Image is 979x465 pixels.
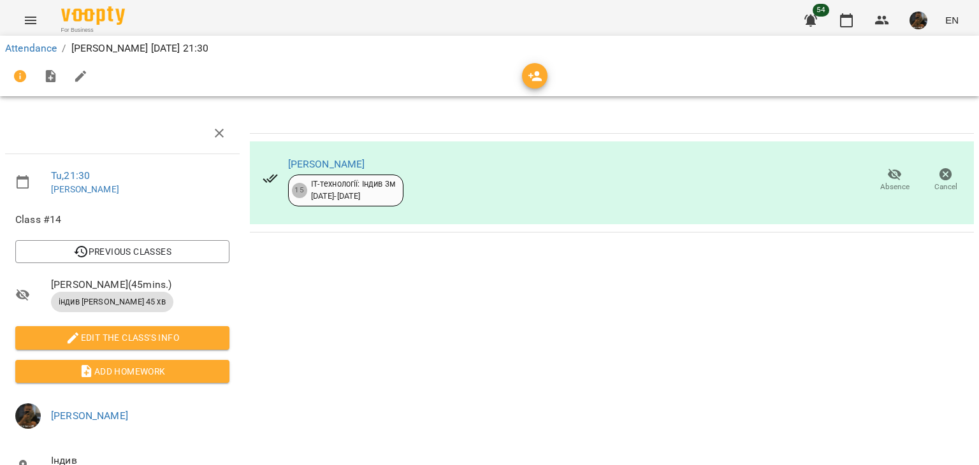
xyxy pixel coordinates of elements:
[25,330,219,345] span: Edit the class's Info
[288,158,365,170] a: [PERSON_NAME]
[25,244,219,259] span: Previous Classes
[62,41,66,56] li: /
[813,4,829,17] span: 54
[15,403,41,429] img: 38836d50468c905d322a6b1b27ef4d16.jpg
[15,360,229,383] button: Add Homework
[71,41,209,56] p: [PERSON_NAME] [DATE] 21:30
[934,182,957,192] span: Cancel
[25,364,219,379] span: Add Homework
[51,277,229,292] span: [PERSON_NAME] ( 45 mins. )
[945,13,959,27] span: EN
[292,183,307,198] div: 15
[15,212,229,227] span: Class #14
[51,296,173,308] span: індив [PERSON_NAME] 45 хв
[61,26,125,34] span: For Business
[15,326,229,349] button: Edit the class's Info
[880,182,910,192] span: Absence
[51,169,90,182] a: Tu , 21:30
[910,11,927,29] img: 38836d50468c905d322a6b1b27ef4d16.jpg
[15,240,229,263] button: Previous Classes
[5,42,57,54] a: Attendance
[920,162,971,198] button: Cancel
[940,8,964,32] button: EN
[15,5,46,36] button: Menu
[51,184,119,194] a: [PERSON_NAME]
[51,410,128,422] a: [PERSON_NAME]
[61,6,125,25] img: Voopty Logo
[5,41,974,56] nav: breadcrumb
[311,178,395,202] div: ІТ-технології: Індив 3м [DATE] - [DATE]
[869,162,920,198] button: Absence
